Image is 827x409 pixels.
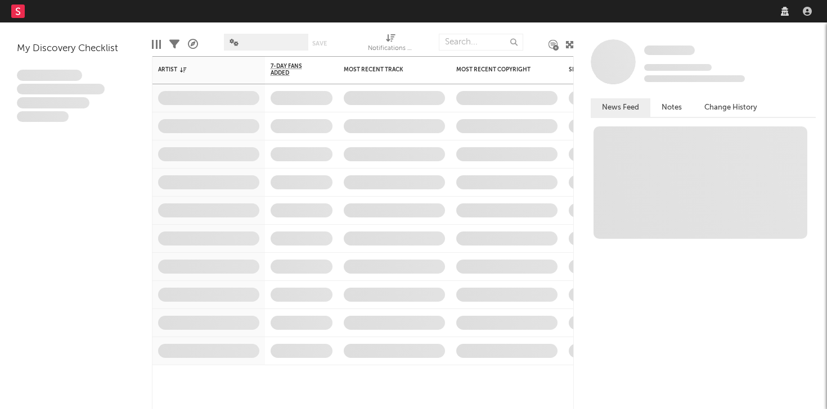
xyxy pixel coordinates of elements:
[158,66,242,73] div: Artist
[644,75,745,82] span: 0 fans last week
[591,98,650,117] button: News Feed
[569,66,653,73] div: Spotify Monthly Listeners
[439,34,523,51] input: Search...
[456,66,541,73] div: Most Recent Copyright
[368,28,413,61] div: Notifications (Artist)
[17,97,89,108] span: Praesent ac interdum
[644,45,695,56] a: Some Artist
[17,42,135,56] div: My Discovery Checklist
[312,40,327,47] button: Save
[17,84,105,95] span: Integer aliquet in purus et
[644,64,712,71] span: Tracking Since: [DATE]
[17,70,82,81] span: Lorem ipsum dolor
[17,111,69,122] span: Aliquam viverra
[693,98,768,117] button: Change History
[169,28,179,61] div: Filters
[644,46,695,55] span: Some Artist
[188,28,198,61] div: A&R Pipeline
[271,63,316,76] span: 7-Day Fans Added
[368,42,413,56] div: Notifications (Artist)
[152,28,161,61] div: Edit Columns
[650,98,693,117] button: Notes
[344,66,428,73] div: Most Recent Track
